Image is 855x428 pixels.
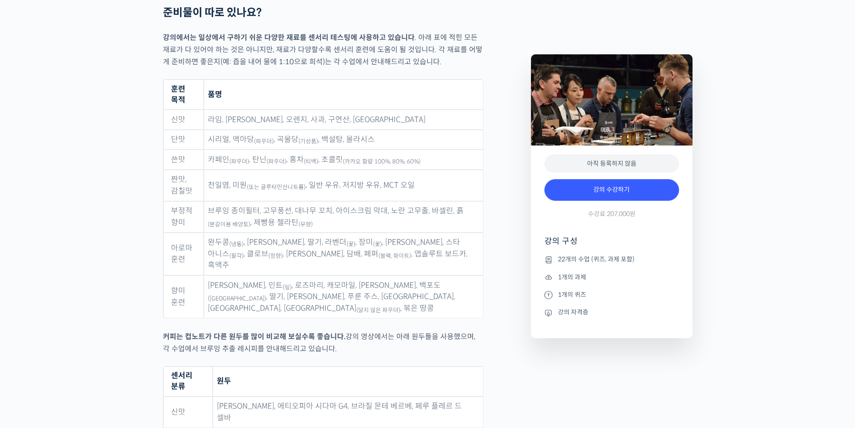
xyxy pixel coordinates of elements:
li: 22개의 수업 (퀴즈, 과제 포함) [544,254,679,265]
sub: (또는 글루타민산나트륨) [247,184,306,191]
sub: (파우더) [267,158,286,165]
td: 짠맛, 감칠맛 [163,170,204,201]
sub: (카카오 함량 100%, 80%, 60%) [343,158,421,165]
sub: (꽃) [346,241,355,248]
td: 아로마 훈련 [163,233,204,276]
strong: 준비물이 따로 있나요? [163,6,262,19]
div: 아직 등록하지 않음 [544,154,679,173]
td: 라임, [PERSON_NAME], 오렌지, 사과, 구연산, [GEOGRAPHIC_DATA] [204,110,483,130]
td: [PERSON_NAME], 민트 , 로즈마리, 캐모마일, [PERSON_NAME], 백포도 , 딸기, [PERSON_NAME], 푸룬 주스, [GEOGRAPHIC_DATA],... [204,275,483,318]
td: 브루잉 종이필터, 고무풍선, 대나무 꼬치, 아이스크림 막대, 노란 고무줄, 바셀린, 흙 , 제빵용 젤라틴 [204,201,483,233]
td: 쓴맛 [163,150,204,170]
a: 홈 [3,285,59,307]
td: 향미 훈련 [163,275,204,318]
li: 1개의 퀴즈 [544,289,679,300]
sub: (파우더) [229,158,249,165]
span: 수강료 207,000원 [588,210,636,218]
th: 센서리 분류 [163,366,213,397]
h4: 강의 구성 [544,236,679,254]
a: 강의 수강하기 [544,179,679,201]
sub: (파우더) [254,138,274,145]
td: 카페인 , 탄닌 , 홍차 , 초콜릿 [204,150,483,170]
a: 대화 [59,285,116,307]
td: 부정적 향미 [163,201,204,233]
span: 설정 [139,298,149,305]
sub: (무향) [298,221,313,228]
strong: 커피는 컵노트가 다른 원두를 많이 비교해 보실수록 좋습니다. [163,332,346,341]
th: 훈련 목적 [163,79,204,110]
td: 천일염, 미원 , 일반 우유, 저지방 우유, MCT 오일 [204,170,483,201]
th: 품명 [204,79,483,110]
sub: (달지 않은 파우더) [356,307,400,314]
p: . 아래 표에 적힌 모든 재료가 다 있어야 하는 것은 아니지만, 재료가 다양할수록 센서리 훈련에 도움이 될 것입니다. 각 재료를 어떻게 준비하면 좋은지(예: 즙을 내어 물에 ... [163,31,483,68]
sub: (꽃) [373,241,382,248]
li: 강의 자격증 [544,307,679,318]
a: 설정 [116,285,172,307]
p: 강의 영상에서는 아래 원두들을 사용했으며, 각 수업에서 브루잉 추출 레시피를 안내해드리고 있습니다. [163,331,483,355]
td: 신맛 [163,110,204,130]
td: [PERSON_NAME], 에티오피아 시다마 G4, 브라질 몬테 베르베, 페루 플레르 드 셀바 [213,397,483,428]
td: 단맛 [163,130,204,150]
td: 완두콩 , [PERSON_NAME], 딸기, 라벤더 , 장미 , [PERSON_NAME], 스타 아니스 , 클로브 , [PERSON_NAME], 담배, 페퍼 , 앱솔루트 보드... [204,233,483,276]
sub: (티백) [304,158,318,165]
sub: ([GEOGRAPHIC_DATA]) [208,295,266,302]
sub: (잎) [283,284,292,291]
sub: (팔각) [229,252,244,260]
th: 원두 [213,366,483,397]
sub: (분갈이용 배양토) [208,221,250,228]
sub: (정향) [268,252,283,260]
td: 신맛 [163,397,213,428]
sub: (냉동) [229,241,244,248]
li: 1개의 과제 [544,272,679,282]
sub: (기성품) [298,138,318,145]
span: 홈 [28,298,34,305]
strong: 강의에서는 일상에서 구하기 쉬운 다양한 재료를 센서리 테스팅에 사용하고 있습니다 [163,33,415,42]
td: 시리얼, 맥아당 , 곡물당 , 백설탕, 몰라시스 [204,130,483,150]
sub: (블랙, 화이트) [378,252,411,260]
span: 대화 [82,299,93,306]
